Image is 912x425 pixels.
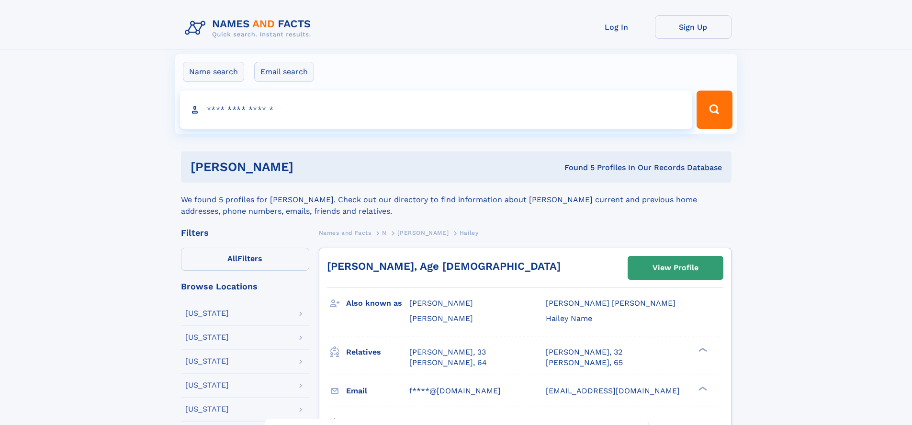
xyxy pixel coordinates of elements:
h1: [PERSON_NAME] [191,161,429,173]
span: Hailey Name [546,314,592,323]
div: View Profile [653,257,698,279]
div: ❯ [696,385,708,391]
span: [PERSON_NAME] [409,299,473,308]
a: [PERSON_NAME], 32 [546,347,622,357]
div: [US_STATE] [185,357,229,365]
a: N [382,227,387,239]
h3: Also known as [346,295,409,311]
a: Names and Facts [319,227,372,239]
a: [PERSON_NAME], 65 [546,357,623,368]
span: [PERSON_NAME] [397,230,449,236]
span: All [227,254,237,263]
h3: Relatives [346,344,409,360]
div: Filters [181,229,309,237]
a: [PERSON_NAME], 64 [409,357,487,368]
div: Browse Locations [181,282,309,291]
a: View Profile [628,256,723,279]
span: Hailey [460,230,479,236]
div: [US_STATE] [185,333,229,341]
a: Log In [578,15,655,39]
a: [PERSON_NAME], Age [DEMOGRAPHIC_DATA] [327,260,561,272]
label: Filters [181,248,309,271]
span: [PERSON_NAME] [409,314,473,323]
div: [US_STATE] [185,381,229,389]
a: Sign Up [655,15,732,39]
h3: Email [346,383,409,399]
input: search input [180,91,693,129]
span: [PERSON_NAME] [PERSON_NAME] [546,299,676,308]
a: [PERSON_NAME] [397,227,449,239]
button: Search Button [697,91,732,129]
div: [US_STATE] [185,405,229,413]
label: Email search [254,62,314,82]
img: Logo Names and Facts [181,15,319,41]
label: Name search [183,62,244,82]
span: [EMAIL_ADDRESS][DOMAIN_NAME] [546,386,680,395]
div: We found 5 profiles for [PERSON_NAME]. Check out our directory to find information about [PERSON_... [181,183,732,217]
span: N [382,230,387,236]
div: [US_STATE] [185,310,229,317]
div: ❯ [696,346,708,353]
div: Found 5 Profiles In Our Records Database [429,162,722,173]
a: [PERSON_NAME], 33 [409,347,486,357]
